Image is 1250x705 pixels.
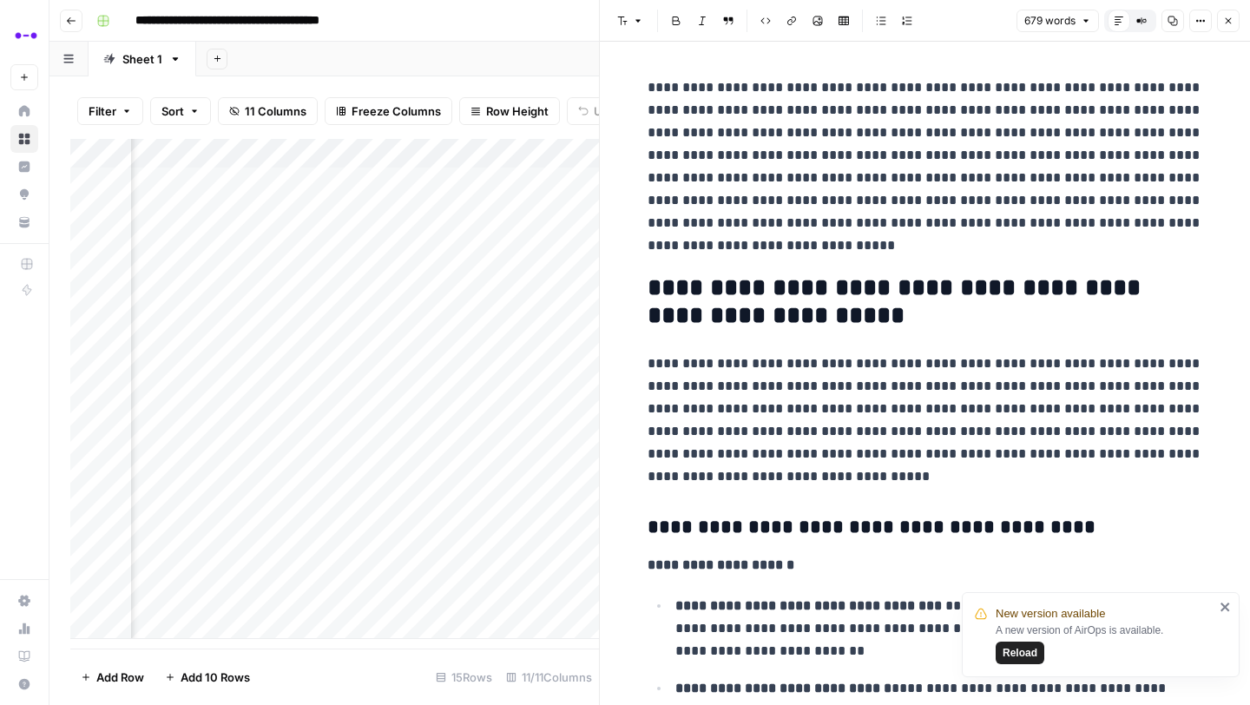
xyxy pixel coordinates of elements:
a: Settings [10,587,38,615]
span: New version available [996,605,1105,623]
button: 11 Columns [218,97,318,125]
button: Reload [996,642,1044,664]
span: Add 10 Rows [181,669,250,686]
span: 11 Columns [245,102,306,120]
button: Undo [567,97,635,125]
button: Help + Support [10,670,38,698]
a: Insights [10,153,38,181]
button: Sort [150,97,211,125]
img: Abacum Logo [10,20,42,51]
button: Workspace: Abacum [10,14,38,57]
a: Home [10,97,38,125]
span: 679 words [1024,13,1076,29]
a: Your Data [10,208,38,236]
span: Reload [1003,645,1037,661]
a: Browse [10,125,38,153]
div: 15 Rows [429,663,499,691]
button: close [1220,600,1232,614]
button: Add Row [70,663,155,691]
div: Sheet 1 [122,50,162,68]
button: Filter [77,97,143,125]
button: Freeze Columns [325,97,452,125]
button: Add 10 Rows [155,663,260,691]
span: Filter [89,102,116,120]
a: Usage [10,615,38,642]
div: A new version of AirOps is available. [996,623,1214,664]
span: Sort [161,102,184,120]
a: Sheet 1 [89,42,196,76]
div: 11/11 Columns [499,663,599,691]
span: Freeze Columns [352,102,441,120]
span: Add Row [96,669,144,686]
button: Row Height [459,97,560,125]
button: 679 words [1016,10,1099,32]
a: Learning Hub [10,642,38,670]
a: Opportunities [10,181,38,208]
span: Row Height [486,102,549,120]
